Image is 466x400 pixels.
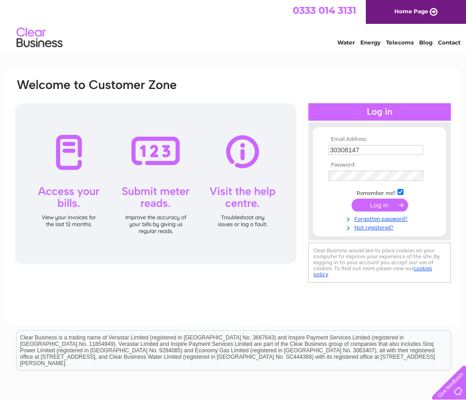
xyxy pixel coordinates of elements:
a: Not registered? [329,222,433,231]
a: Contact [438,39,460,46]
div: Clear Business would like to place cookies on your computer to improve your experience of the sit... [308,243,451,283]
a: Telecoms [386,39,414,46]
img: logo.png [16,24,63,52]
a: Forgotten password? [329,214,433,222]
div: Clear Business is a trading name of Verastar Limited (registered in [GEOGRAPHIC_DATA] No. 3667643... [17,5,451,44]
a: 0333 014 3131 [293,5,356,16]
td: Remember me? [326,188,433,197]
th: Email Address: [326,136,433,143]
a: Water [337,39,355,46]
a: Blog [419,39,432,46]
a: Energy [360,39,381,46]
th: Password: [326,162,433,168]
input: Submit [352,199,408,211]
a: cookies policy [313,265,432,278]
